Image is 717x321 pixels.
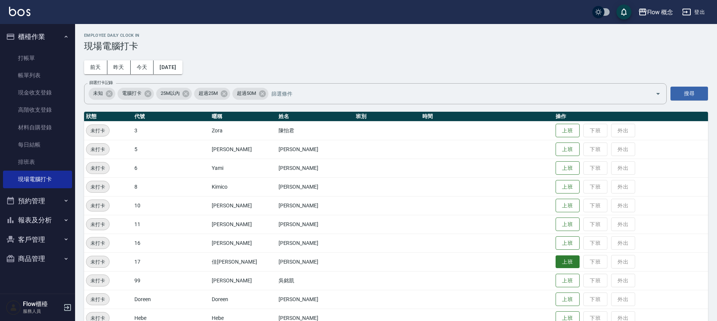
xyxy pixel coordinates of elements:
[3,49,72,67] a: 打帳單
[133,215,210,234] td: 11
[277,140,354,159] td: [PERSON_NAME]
[86,183,109,191] span: 未打卡
[3,67,72,84] a: 帳單列表
[86,277,109,285] span: 未打卡
[3,171,72,188] a: 現場電腦打卡
[9,7,30,16] img: Logo
[133,271,210,290] td: 99
[84,41,708,51] h3: 現場電腦打卡
[210,159,276,177] td: Yami
[210,121,276,140] td: Zora
[89,90,107,97] span: 未知
[117,88,154,100] div: 電腦打卡
[194,90,222,97] span: 超過25M
[354,112,420,121] th: 班別
[154,60,182,74] button: [DATE]
[194,88,230,100] div: 超過25M
[89,80,113,85] label: 篩選打卡記錄
[156,90,184,97] span: 25M以內
[277,215,354,234] td: [PERSON_NAME]
[556,142,580,156] button: 上班
[679,5,708,19] button: 登出
[89,88,115,100] div: 未知
[131,60,154,74] button: 今天
[133,290,210,309] td: Doreen
[556,124,580,138] button: 上班
[86,258,109,266] span: 未打卡
[210,290,276,309] td: Doreen
[420,112,554,121] th: 時間
[556,180,580,194] button: 上班
[86,202,109,210] span: 未打卡
[23,300,61,308] h5: Flow櫃檯
[133,121,210,140] td: 3
[133,112,210,121] th: 代號
[232,88,268,100] div: 超過50M
[156,88,192,100] div: 25M以內
[556,255,580,268] button: 上班
[232,90,261,97] span: 超過50M
[86,239,109,247] span: 未打卡
[210,271,276,290] td: [PERSON_NAME]
[133,196,210,215] td: 10
[84,112,133,121] th: 狀態
[210,140,276,159] td: [PERSON_NAME]
[210,112,276,121] th: 暱稱
[3,136,72,153] a: 每日結帳
[117,90,146,97] span: 電腦打卡
[210,196,276,215] td: [PERSON_NAME]
[635,4,676,20] button: Flow 概念
[84,33,708,38] h2: Employee Daily Clock In
[3,27,72,46] button: 櫃檯作業
[210,177,276,196] td: Kimico
[277,271,354,290] td: 吳銘凱
[86,220,109,228] span: 未打卡
[277,159,354,177] td: [PERSON_NAME]
[23,308,61,315] p: 服務人員
[210,252,276,271] td: 佳[PERSON_NAME]
[556,217,580,231] button: 上班
[3,153,72,171] a: 排班表
[652,88,664,100] button: Open
[554,112,708,121] th: 操作
[556,161,580,175] button: 上班
[86,127,109,135] span: 未打卡
[556,292,580,306] button: 上班
[210,215,276,234] td: [PERSON_NAME]
[133,140,210,159] td: 5
[277,177,354,196] td: [PERSON_NAME]
[270,87,642,100] input: 篩選條件
[86,145,109,153] span: 未打卡
[3,249,72,268] button: 商品管理
[277,112,354,121] th: 姓名
[133,159,210,177] td: 6
[277,252,354,271] td: [PERSON_NAME]
[6,300,21,315] img: Person
[3,191,72,211] button: 預約管理
[86,164,109,172] span: 未打卡
[3,210,72,230] button: 報表及分析
[133,177,210,196] td: 8
[3,119,72,136] a: 材料自購登錄
[277,196,354,215] td: [PERSON_NAME]
[86,295,109,303] span: 未打卡
[556,199,580,213] button: 上班
[556,236,580,250] button: 上班
[277,121,354,140] td: 陳怡君
[107,60,131,74] button: 昨天
[670,87,708,100] button: 搜尋
[3,230,72,249] button: 客戶管理
[277,290,354,309] td: [PERSON_NAME]
[647,7,673,17] div: Flow 概念
[84,60,107,74] button: 前天
[3,101,72,118] a: 高階收支登錄
[210,234,276,252] td: [PERSON_NAME]
[133,234,210,252] td: 16
[556,274,580,288] button: 上班
[3,84,72,101] a: 現金收支登錄
[616,4,631,19] button: save
[133,252,210,271] td: 17
[277,234,354,252] td: [PERSON_NAME]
